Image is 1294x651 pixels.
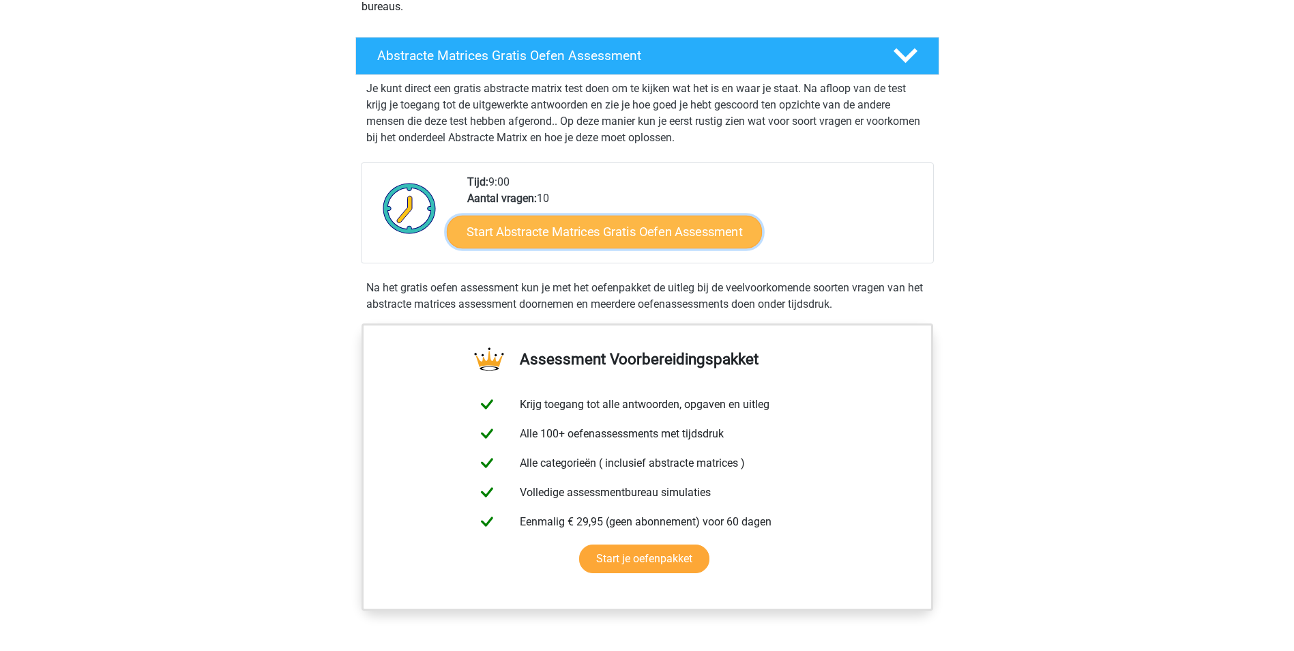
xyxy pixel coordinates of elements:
b: Aantal vragen: [467,192,537,205]
a: Abstracte Matrices Gratis Oefen Assessment [350,37,945,75]
img: Klok [375,174,444,242]
div: 9:00 10 [457,174,932,263]
a: Start je oefenpakket [579,545,709,573]
a: Start Abstracte Matrices Gratis Oefen Assessment [447,215,762,248]
b: Tijd: [467,175,488,188]
p: Je kunt direct een gratis abstracte matrix test doen om te kijken wat het is en waar je staat. Na... [366,81,928,146]
div: Na het gratis oefen assessment kun je met het oefenpakket de uitleg bij de veelvoorkomende soorte... [361,280,934,313]
h4: Abstracte Matrices Gratis Oefen Assessment [377,48,871,63]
